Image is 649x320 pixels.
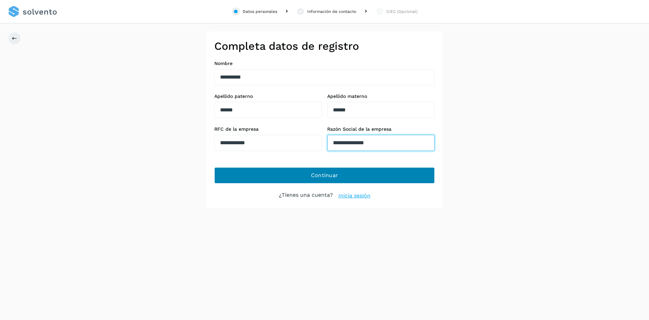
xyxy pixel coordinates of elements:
div: Información de contacto [307,8,356,15]
span: Continuar [311,172,338,179]
p: ¿Tienes una cuenta? [279,192,333,200]
div: CIEC (Opcional) [386,8,417,15]
label: Apellido paterno [214,93,322,99]
h2: Completa datos de registro [214,40,435,52]
a: Inicia sesión [338,192,370,200]
label: Apellido materno [327,93,435,99]
label: Razón Social de la empresa [327,126,435,132]
div: Datos personales [243,8,277,15]
label: RFC de la empresa [214,126,322,132]
label: Nombre [214,61,435,66]
button: Continuar [214,167,435,184]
